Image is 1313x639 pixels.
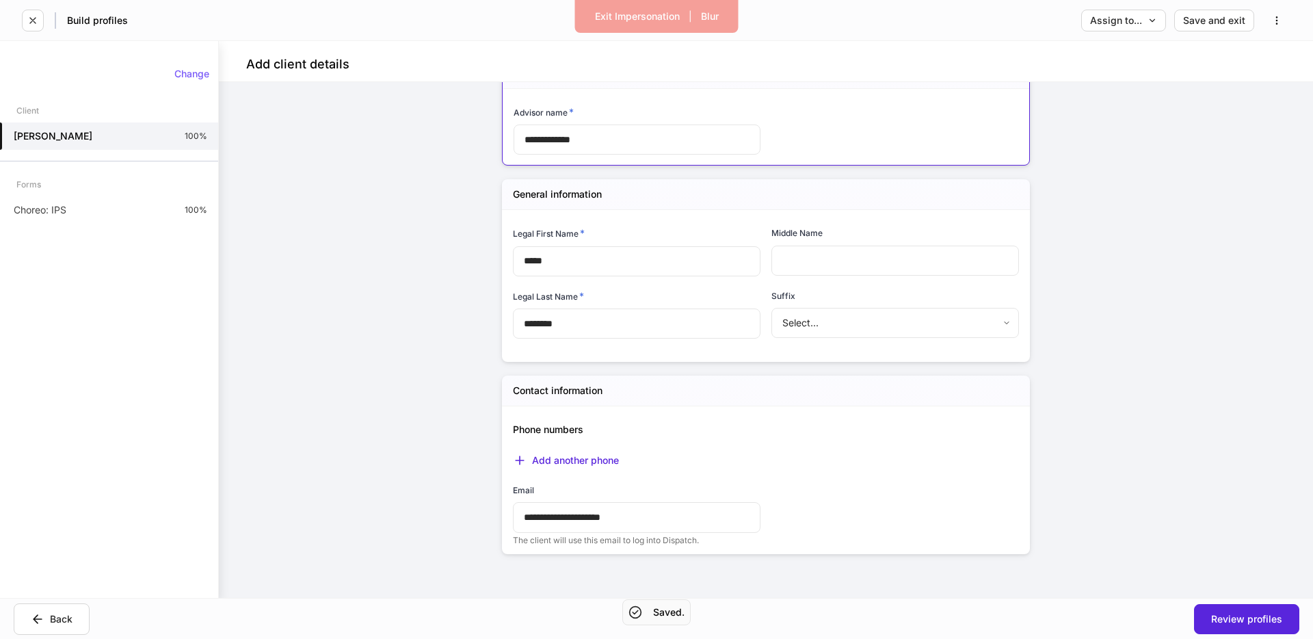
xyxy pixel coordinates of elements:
h5: Saved. [653,605,685,619]
button: Save and exit [1174,10,1254,31]
h5: General information [513,187,602,201]
div: Phone numbers [502,406,1019,436]
div: Review profiles [1211,614,1282,624]
h5: [PERSON_NAME] [14,129,92,143]
div: Client [16,99,39,122]
button: Exit Impersonation [586,5,689,27]
button: Back [14,603,90,635]
div: Select... [771,308,1018,338]
p: The client will use this email to log into Dispatch. [513,535,760,546]
button: Assign to... [1081,10,1166,31]
div: Forms [16,172,41,196]
div: Exit Impersonation [595,12,680,21]
h6: Advisor name [514,105,574,119]
button: Blur [692,5,728,27]
h6: Suffix [771,289,795,302]
h5: Build profiles [67,14,128,27]
h6: Middle Name [771,226,823,239]
h6: Legal First Name [513,226,585,240]
h4: Add client details [246,56,349,73]
div: Back [31,612,72,626]
h5: Contact information [513,384,602,397]
button: Change [165,63,218,85]
div: Change [174,69,209,79]
p: 100% [185,205,207,216]
div: Assign to... [1090,16,1157,25]
div: Save and exit [1183,16,1245,25]
button: Review profiles [1194,604,1299,634]
p: Choreo: IPS [14,203,66,217]
p: 100% [185,131,207,142]
div: Blur [701,12,719,21]
h6: Legal Last Name [513,289,584,303]
button: Add another phone [513,454,619,467]
h6: Email [513,484,534,497]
